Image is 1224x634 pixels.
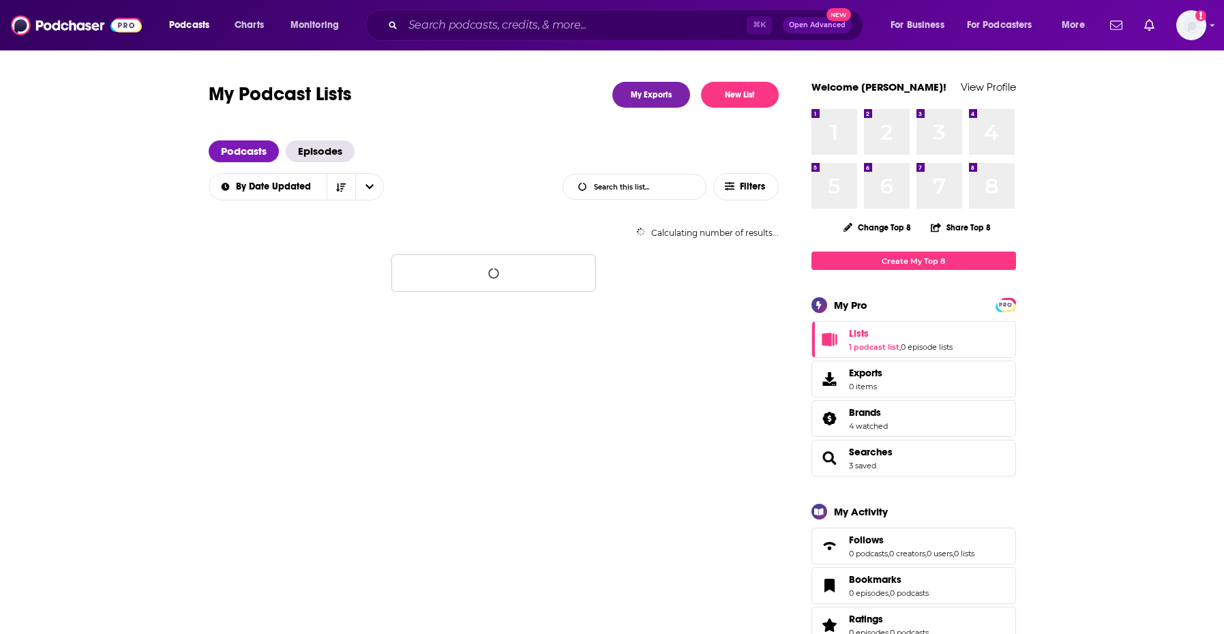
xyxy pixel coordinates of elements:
span: By Date Updated [236,182,316,192]
span: , [953,549,954,558]
span: Monitoring [290,16,339,35]
button: open menu [208,182,327,192]
span: Podcasts [169,16,209,35]
a: Show notifications dropdown [1105,14,1128,37]
img: User Profile [1176,10,1206,40]
a: Create My Top 8 [811,252,1016,270]
a: Brands [849,406,888,419]
span: Lists [811,321,1016,358]
button: Filters [713,173,779,200]
a: PRO [998,299,1014,310]
a: Episodes [286,140,355,162]
button: Show profile menu [1176,10,1206,40]
a: 4 watched [849,421,888,431]
div: My Activity [834,505,888,518]
span: 0 items [849,382,882,391]
span: Follows [849,534,884,546]
button: Change Top 8 [835,219,920,236]
span: Open Advanced [789,22,846,29]
a: Podcasts [209,140,279,162]
button: open menu [355,174,384,200]
a: Follows [816,537,844,556]
span: Charts [235,16,264,35]
button: Loading [391,254,596,292]
a: 0 episodes [849,588,889,598]
span: Ratings [849,613,883,625]
a: Show notifications dropdown [1139,14,1160,37]
span: , [899,342,901,352]
a: Bookmarks [849,573,929,586]
button: open menu [958,14,1052,36]
a: 1 podcast list [849,342,899,352]
a: Brands [816,409,844,428]
button: Open AdvancedNew [783,17,852,33]
a: Lists [849,327,953,339]
a: My Exports [612,82,690,108]
input: Search podcasts, credits, & more... [403,14,747,36]
span: Logged in as SuzanneE [1176,10,1206,40]
a: Lists [816,330,844,349]
span: Follows [811,528,1016,564]
a: Searches [849,446,893,458]
span: Filters [740,182,767,192]
a: 0 podcasts [849,549,888,558]
a: 0 users [927,549,953,558]
span: ⌘ K [747,16,772,34]
h1: My Podcast Lists [209,82,352,108]
a: Follows [849,534,974,546]
a: Searches [816,449,844,468]
span: , [925,549,927,558]
span: Brands [811,400,1016,437]
button: open menu [881,14,961,36]
div: My Pro [834,299,867,312]
button: open menu [1052,14,1102,36]
span: Lists [849,327,869,339]
span: Bookmarks [811,567,1016,604]
button: open menu [160,14,227,36]
a: Charts [226,14,272,36]
a: 0 creators [889,549,925,558]
span: Exports [849,367,882,379]
a: 0 podcasts [890,588,929,598]
a: Welcome [PERSON_NAME]! [811,80,946,93]
span: For Business [891,16,944,35]
a: 0 lists [954,549,974,558]
button: Share Top 8 [930,214,991,241]
div: Search podcasts, credits, & more... [378,10,876,41]
span: New [826,8,851,21]
a: 0 episode lists [901,342,953,352]
span: Bookmarks [849,573,901,586]
button: Sort Direction [327,174,355,200]
span: For Podcasters [967,16,1032,35]
img: Podchaser - Follow, Share and Rate Podcasts [11,12,142,38]
button: New List [701,82,779,108]
a: 3 saved [849,461,876,470]
h2: Choose List sort [209,173,384,200]
a: Exports [811,361,1016,397]
a: View Profile [961,80,1016,93]
div: Calculating number of results... [209,228,779,238]
a: Ratings [849,613,929,625]
span: Exports [816,369,844,389]
span: , [889,588,890,598]
span: PRO [998,300,1014,310]
span: , [888,549,889,558]
a: Bookmarks [816,576,844,595]
span: More [1062,16,1085,35]
span: Brands [849,406,881,419]
span: Searches [811,440,1016,477]
button: open menu [281,14,357,36]
svg: Add a profile image [1195,10,1206,21]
